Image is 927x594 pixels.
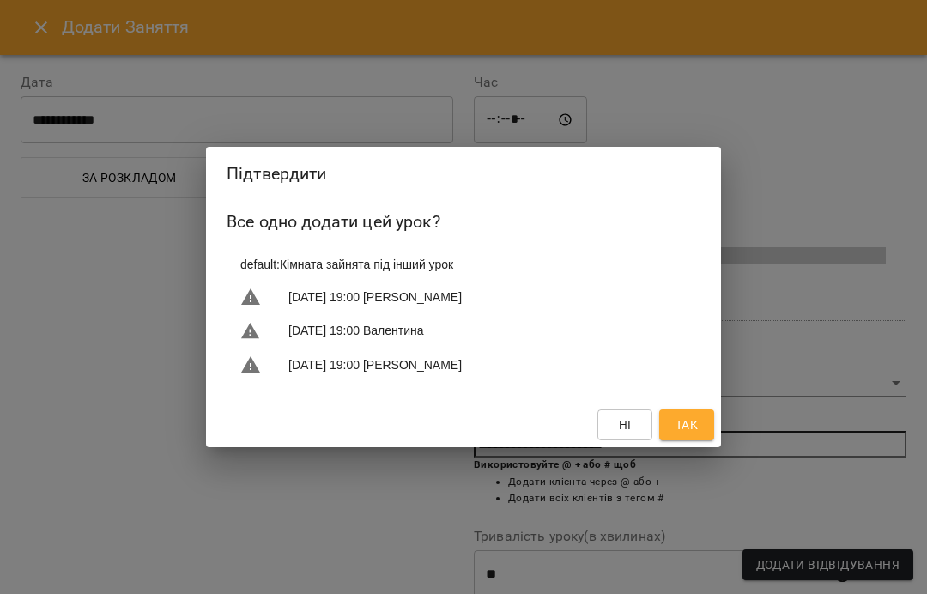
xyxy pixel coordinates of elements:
[227,249,700,280] li: default : Кімната зайнята під інший урок
[227,314,700,349] li: [DATE] 19:00 Валентина
[227,348,700,382] li: [DATE] 19:00 [PERSON_NAME]
[619,415,632,435] span: Ні
[227,161,700,187] h2: Підтвердити
[227,280,700,314] li: [DATE] 19:00 [PERSON_NAME]
[659,409,714,440] button: Так
[676,415,698,435] span: Так
[227,209,700,235] h6: Все одно додати цей урок?
[597,409,652,440] button: Ні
